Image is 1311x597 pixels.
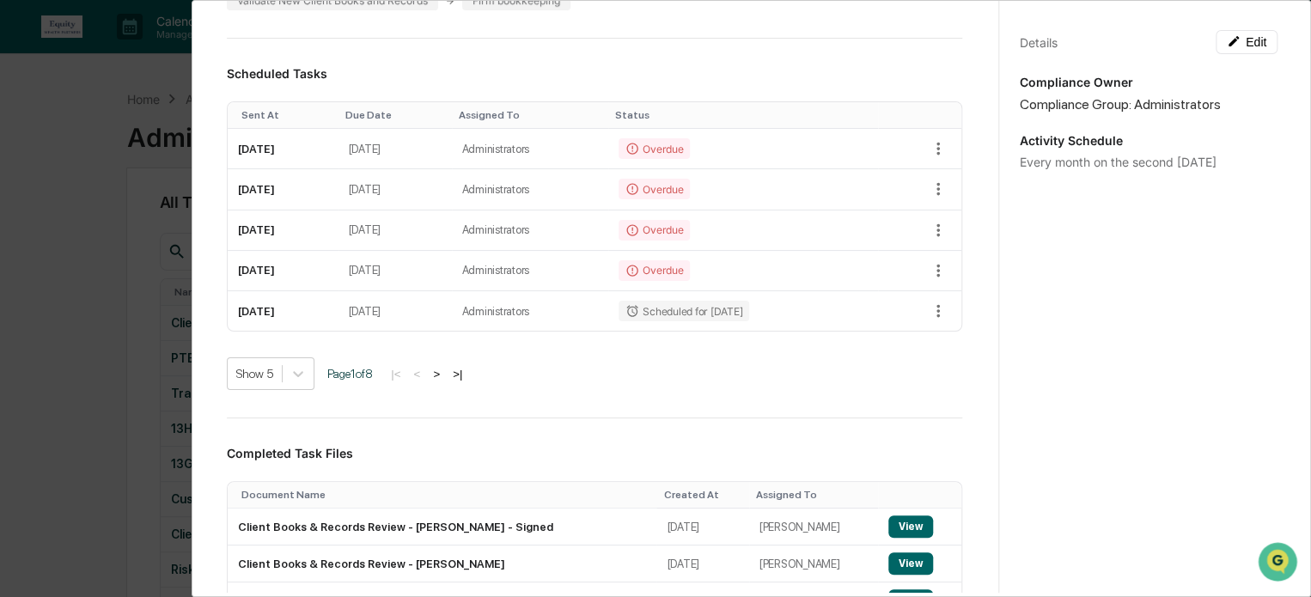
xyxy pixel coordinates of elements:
td: Client Books & Records Review - [PERSON_NAME] - Signed [228,509,656,545]
p: How can we help? [17,36,313,64]
div: Toggle SortBy [892,489,954,501]
div: 🔎 [17,251,31,265]
div: We're available if you need us! [58,149,217,162]
td: [DATE] [338,291,452,331]
button: View [888,552,933,575]
div: Overdue [619,179,690,199]
a: 🖐️Preclearance [10,210,118,241]
div: Every month on the second [DATE] [1020,155,1277,169]
button: Start new chat [292,137,313,157]
div: Overdue [619,138,690,159]
a: Powered byPylon [121,290,208,304]
td: [DATE] [228,291,338,331]
td: Administrators [452,129,609,169]
span: Attestations [142,216,213,234]
div: Toggle SortBy [663,489,741,501]
div: Toggle SortBy [459,109,602,121]
button: >| [448,367,467,381]
p: Compliance Owner [1020,75,1277,89]
span: Page 1 of 8 [327,367,373,381]
a: 🔎Data Lookup [10,242,115,273]
div: Toggle SortBy [345,109,445,121]
span: Preclearance [34,216,111,234]
h3: Scheduled Tasks [227,66,962,81]
a: 🗄️Attestations [118,210,220,241]
td: Administrators [452,169,609,210]
td: [DATE] [338,169,452,210]
div: Toggle SortBy [756,489,871,501]
button: View [888,515,933,538]
div: 🗄️ [125,218,138,232]
td: Client Books & Records Review - [PERSON_NAME] [228,545,656,582]
div: Toggle SortBy [241,109,331,121]
p: Activity Schedule [1020,133,1277,148]
td: [DATE] [338,129,452,169]
td: [DATE] [656,509,748,545]
h3: Completed Task Files [227,446,962,460]
td: [DATE] [228,251,338,291]
td: [DATE] [228,210,338,251]
td: [DATE] [338,210,452,251]
img: 1746055101610-c473b297-6a78-478c-a979-82029cc54cd1 [17,131,48,162]
td: [DATE] [656,545,748,582]
div: 🖐️ [17,218,31,232]
div: Overdue [619,220,690,241]
button: |< [386,367,405,381]
span: Data Lookup [34,249,108,266]
button: Edit [1216,30,1277,54]
td: Administrators [452,251,609,291]
button: > [428,367,445,381]
div: Toggle SortBy [615,109,871,121]
td: [PERSON_NAME] [749,545,878,582]
td: [PERSON_NAME] [749,509,878,545]
div: Toggle SortBy [241,489,649,501]
div: Start new chat [58,131,282,149]
div: Scheduled for [DATE] [619,301,749,321]
td: Administrators [452,210,609,251]
td: [DATE] [228,129,338,169]
div: Details [1020,35,1058,50]
iframe: Open customer support [1256,540,1302,587]
div: Overdue [619,260,690,281]
td: [DATE] [338,251,452,291]
span: Pylon [171,291,208,304]
td: Administrators [452,291,609,331]
td: [DATE] [228,169,338,210]
div: Compliance Group: Administrators [1020,96,1277,113]
button: < [408,367,425,381]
